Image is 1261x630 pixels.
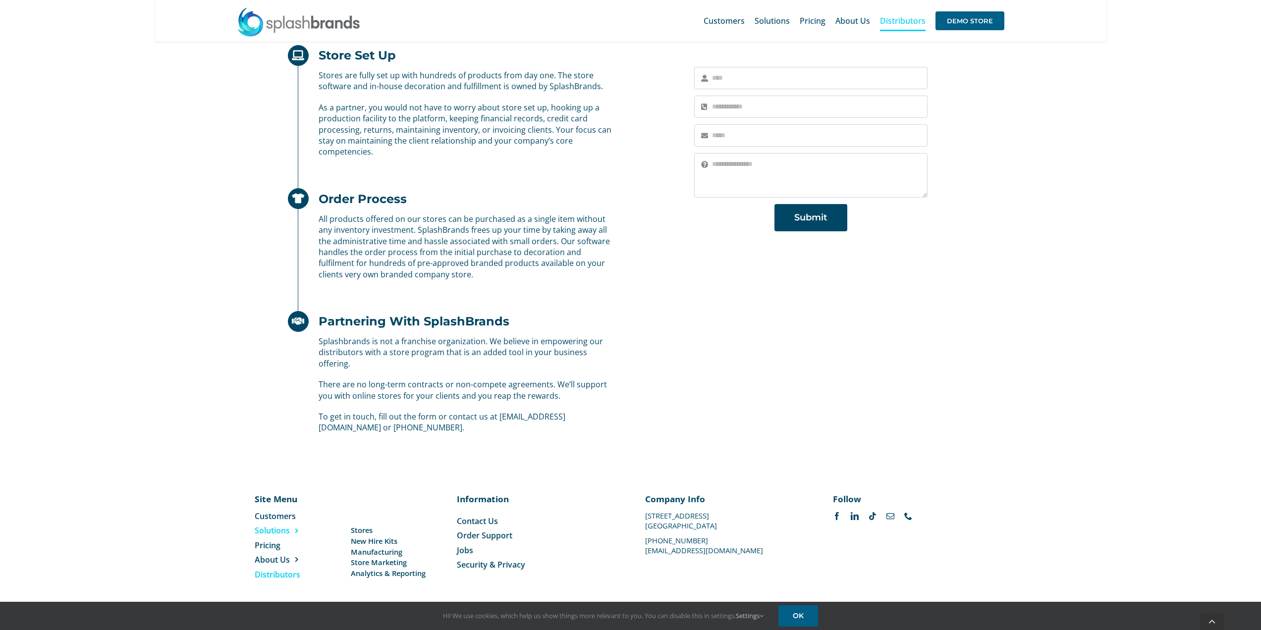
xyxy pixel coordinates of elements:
[704,17,745,25] span: Customers
[351,536,426,546] a: New Hire Kits
[800,5,825,37] a: Pricing
[351,525,426,535] a: Stores
[833,512,841,520] a: facebook
[880,17,926,25] span: Distributors
[319,70,612,92] p: Stores are fully set up with hundreds of products from day one. The store software and in-house d...
[457,559,525,570] span: Security & Privacy
[457,530,616,541] a: Order Support
[736,611,764,620] a: Settings
[869,512,877,520] a: tiktok
[255,525,356,536] a: Solutions
[319,192,407,206] h2: Order Process
[443,611,764,620] span: Hi! We use cookies, which help us show things more relevant to you. You can disable this in setti...
[255,511,296,522] span: Customers
[755,17,790,25] span: Solutions
[704,5,1004,37] nav: Main Menu Sticky
[255,569,356,580] a: Distributors
[255,540,356,551] a: Pricing
[457,530,512,541] span: Order Support
[794,212,827,223] span: Submit
[704,5,745,37] a: Customers
[457,516,498,526] span: Contact Us
[319,48,396,62] h2: Store Set Up
[255,540,280,551] span: Pricing
[319,379,612,401] p: There are no long-term contracts or non-compete agreements. We’ll support you with online stores ...
[800,17,825,25] span: Pricing
[319,336,612,369] p: Splashbrands is not a franchise organization. We believe in empowering our distributors with a st...
[255,493,356,505] p: Site Menu
[880,5,926,37] a: Distributors
[255,511,356,580] nav: Menu
[351,557,407,568] span: Store Marketing
[351,547,402,557] span: Manufacturing
[886,512,894,520] a: mail
[255,554,290,565] span: About Us
[833,493,992,505] p: Follow
[351,525,373,535] span: Stores
[255,569,300,580] span: Distributors
[457,545,473,556] span: Jobs
[935,11,1004,30] span: DEMO STORE
[457,516,616,526] a: Contact Us
[457,493,616,505] p: Information
[935,5,1004,37] a: DEMO STORE
[457,559,616,570] a: Security & Privacy
[351,547,426,557] a: Manufacturing
[851,512,859,520] a: linkedin
[255,554,356,565] a: About Us
[319,102,612,157] p: As a partner, you would not have to worry about store set up, hooking up a production facility to...
[645,493,804,505] p: Company Info
[255,525,290,536] span: Solutions
[319,213,612,280] p: All products offered on our stores can be purchased as a single item without any inventory invest...
[778,605,818,627] a: OK
[457,516,616,571] nav: Menu
[351,568,426,578] a: Analytics & Reporting
[835,17,870,25] span: About Us
[774,204,847,231] button: Submit
[255,511,356,522] a: Customers
[319,411,612,433] p: To get in touch, fill out the form or contact us at [EMAIL_ADDRESS][DOMAIN_NAME] or [PHONE_NUMBER].
[351,536,397,546] span: New Hire Kits
[904,512,912,520] a: phone
[351,557,426,568] a: Store Marketing
[319,314,509,328] h2: Partnering With SplashBrands
[457,545,616,556] a: Jobs
[237,7,361,37] img: SplashBrands.com Logo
